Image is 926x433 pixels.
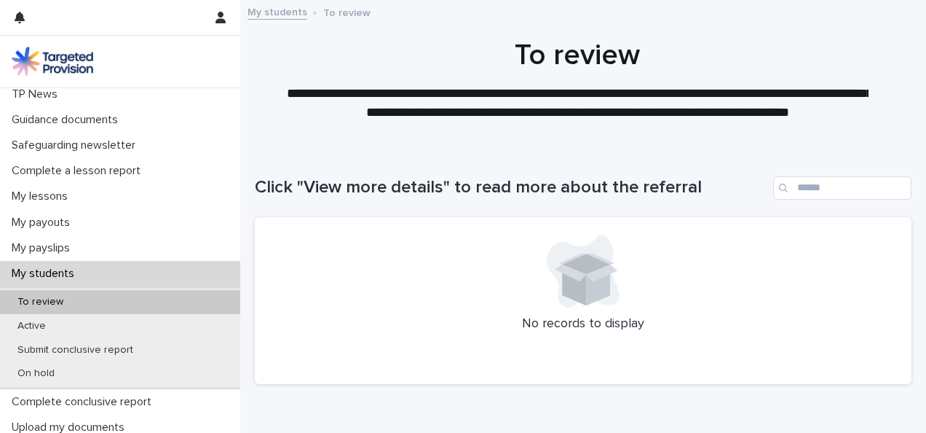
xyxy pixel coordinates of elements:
[6,320,58,332] p: Active
[773,176,911,200] input: Search
[323,4,371,20] p: To review
[6,139,147,152] p: Safeguarding newsletter
[6,296,75,308] p: To review
[248,3,307,20] a: My students
[6,395,163,409] p: Complete conclusive report
[6,113,130,127] p: Guidance documents
[6,344,145,356] p: Submit conclusive report
[6,216,82,230] p: My payouts
[6,164,152,178] p: Complete a lesson report
[6,367,66,380] p: On hold
[255,38,901,73] h1: To review
[6,87,69,101] p: TP News
[6,241,82,255] p: My payslips
[6,267,86,281] p: My students
[255,177,767,198] h1: Click "View more details" to read more about the referral
[272,316,894,332] p: No records to display
[12,47,93,76] img: M5nRWzHhSzIhMunXDL62
[6,190,79,203] p: My lessons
